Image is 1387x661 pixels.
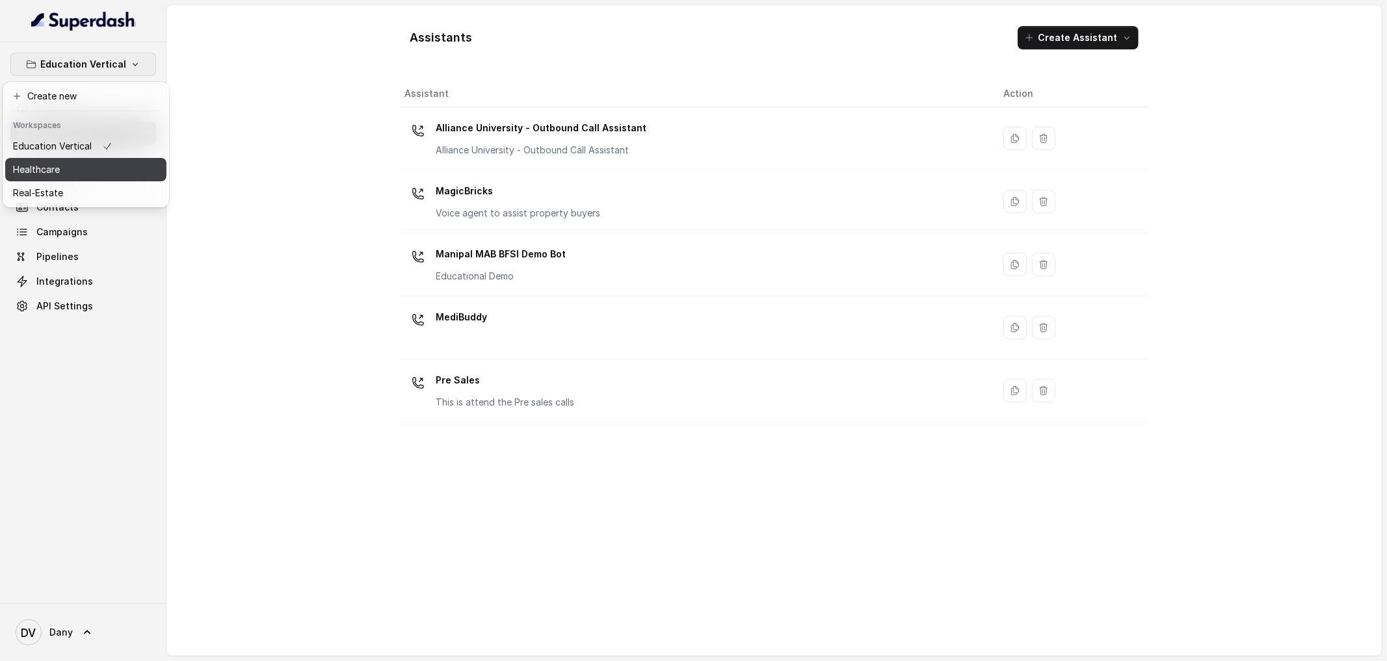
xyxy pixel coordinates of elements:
[40,57,126,72] p: Education Vertical
[5,84,166,108] button: Create new
[10,53,156,76] button: Education Vertical
[13,185,63,201] p: Real-Estate
[13,138,92,154] p: Education Vertical
[13,162,60,177] p: Healthcare
[3,82,169,207] div: Education Vertical
[5,114,166,135] header: Workspaces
